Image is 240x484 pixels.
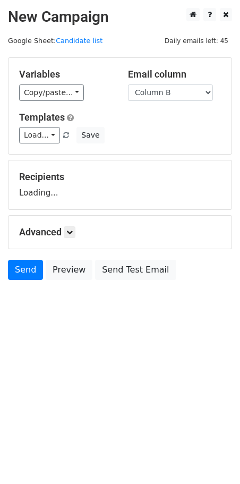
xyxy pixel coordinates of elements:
[8,260,43,280] a: Send
[19,84,84,101] a: Copy/paste...
[19,112,65,123] a: Templates
[56,37,102,45] a: Candidate list
[8,8,232,26] h2: New Campaign
[161,37,232,45] a: Daily emails left: 45
[19,226,221,238] h5: Advanced
[46,260,92,280] a: Preview
[8,37,102,45] small: Google Sheet:
[128,69,221,80] h5: Email column
[19,171,221,199] div: Loading...
[76,127,104,143] button: Save
[95,260,176,280] a: Send Test Email
[19,171,221,183] h5: Recipients
[19,127,60,143] a: Load...
[161,35,232,47] span: Daily emails left: 45
[19,69,112,80] h5: Variables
